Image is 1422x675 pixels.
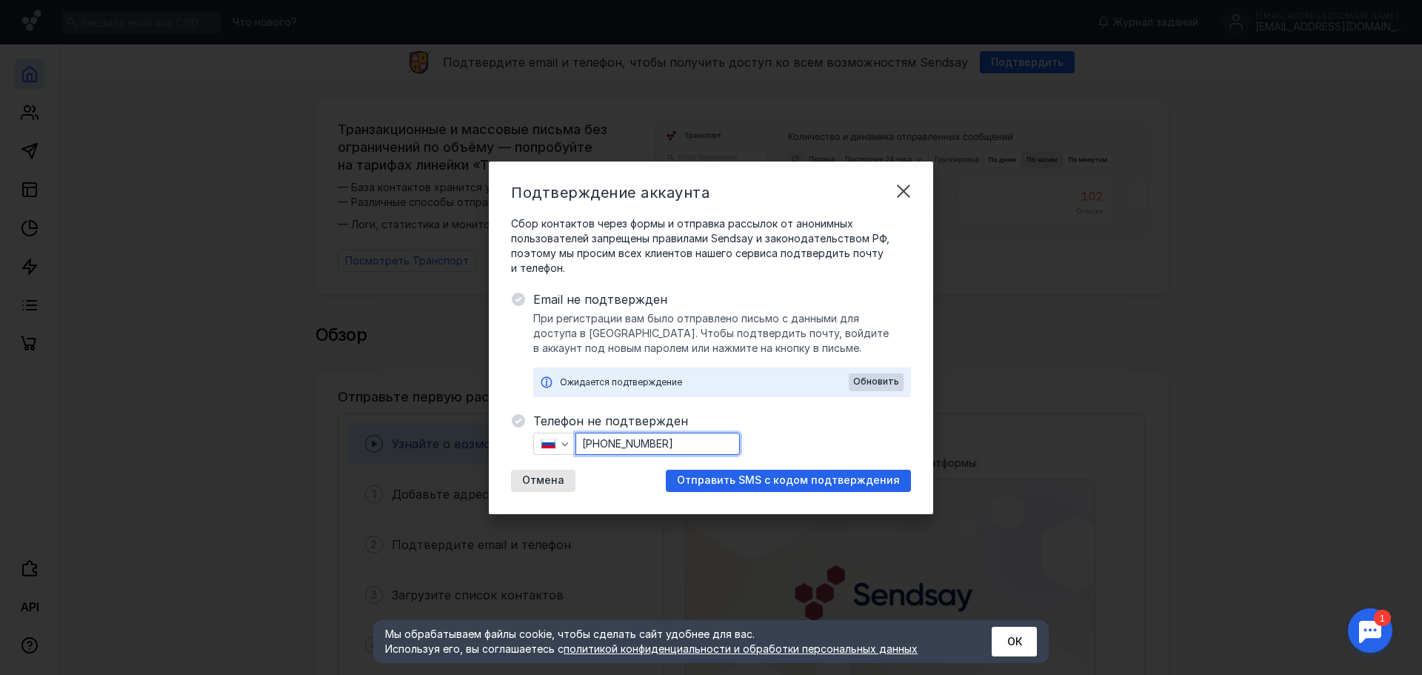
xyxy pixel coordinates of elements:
span: Отмена [522,474,564,487]
a: политикой конфиденциальности и обработки персональных данных [564,642,918,655]
div: 1 [33,9,50,25]
button: Отправить SMS с кодом подтверждения [666,470,911,492]
button: ОК [992,627,1037,656]
span: Обновить [853,376,899,387]
span: Email не подтвержден [533,290,911,308]
span: Сбор контактов через формы и отправка рассылок от анонимных пользователей запрещены правилами Sen... [511,216,911,276]
span: Отправить SMS с кодом подтверждения [677,474,900,487]
button: Отмена [511,470,575,492]
div: Мы обрабатываем файлы cookie, чтобы сделать сайт удобнее для вас. Используя его, вы соглашаетесь c [385,627,955,656]
span: При регистрации вам было отправлено письмо с данными для доступа в [GEOGRAPHIC_DATA]. Чтобы подтв... [533,311,911,356]
div: Ожидается подтверждение [560,375,849,390]
button: Обновить [849,373,904,391]
span: Телефон не подтвержден [533,412,911,430]
span: Подтверждение аккаунта [511,184,710,202]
